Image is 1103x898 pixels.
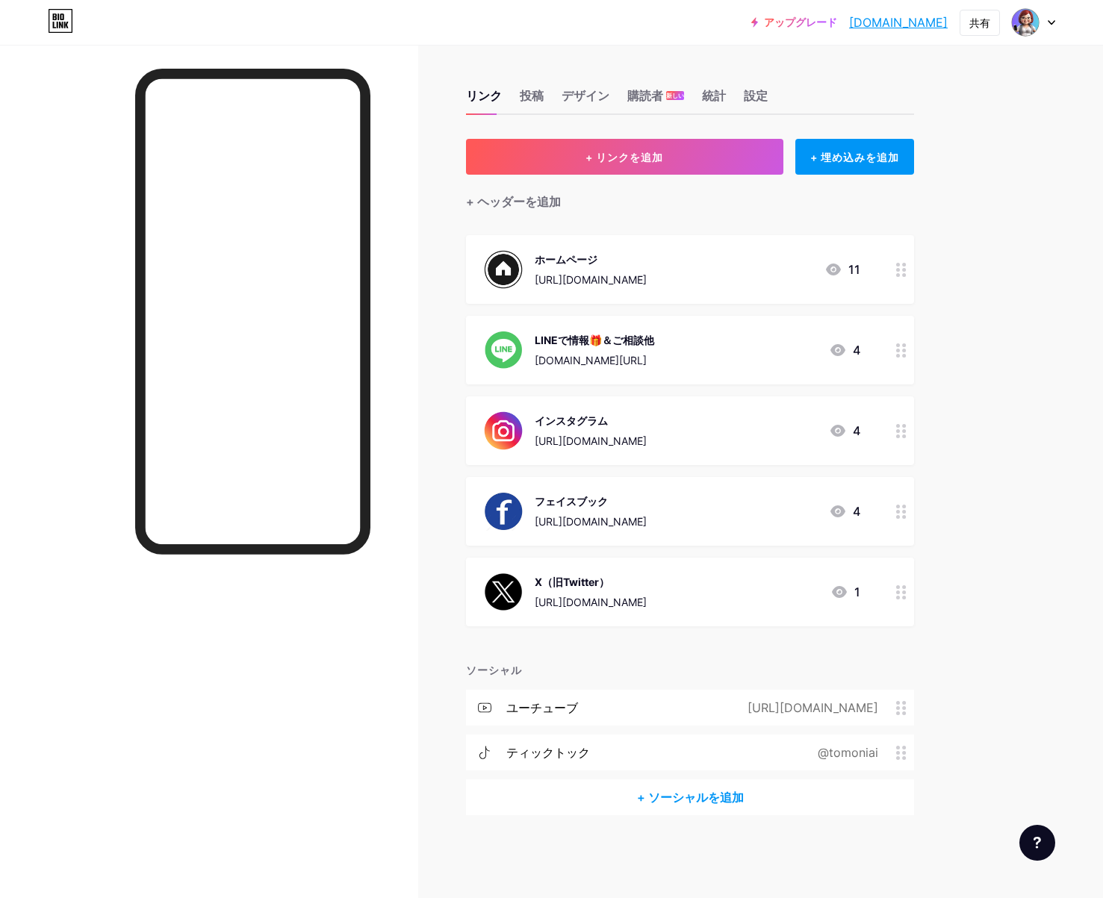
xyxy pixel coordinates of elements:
[535,273,647,286] font: [URL][DOMAIN_NAME]
[466,88,502,103] font: リンク
[853,343,860,358] font: 4
[535,495,608,508] font: フェイスブック
[849,15,948,30] font: [DOMAIN_NAME]
[506,745,590,760] font: ティックトック
[484,411,523,450] img: インスタグラム
[818,745,878,760] font: @tomoniai
[466,664,522,676] font: ソーシャル
[744,88,768,103] font: 設定
[585,151,663,163] font: + リンクを追加
[1011,8,1040,37] img: 日常愛
[702,88,726,103] font: 統計
[535,596,647,608] font: [URL][DOMAIN_NAME]
[848,262,860,277] font: 11
[849,13,948,31] a: [DOMAIN_NAME]
[853,504,860,519] font: 4
[854,584,860,599] font: 1
[627,88,663,103] font: 購読者
[535,576,609,588] font: X（旧Twitter）
[466,139,783,175] button: + リンクを追加
[764,16,837,28] font: アップグレード
[810,151,899,163] font: + 埋め込みを追加
[535,515,647,528] font: [URL][DOMAIN_NAME]
[535,334,654,346] font: LINEで情報🎁＆ご相談他
[484,492,523,531] img: フェイスブック
[666,92,684,99] font: 新しい
[520,88,544,103] font: 投稿
[535,434,647,447] font: [URL][DOMAIN_NAME]
[969,16,990,29] font: 共有
[535,253,597,266] font: ホームページ
[535,354,647,367] font: [DOMAIN_NAME][URL]
[637,790,744,805] font: + ソーシャルを追加
[535,414,608,427] font: インスタグラム
[506,700,578,715] font: ユーチューブ
[484,331,523,370] img: LINEで情報🎁＆ご相談他
[562,88,609,103] font: デザイン
[466,194,561,209] font: + ヘッダーを追加
[748,700,878,715] font: [URL][DOMAIN_NAME]
[484,573,523,611] img: X（旧Twitter）
[484,250,523,289] img: ホームページ
[853,423,860,438] font: 4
